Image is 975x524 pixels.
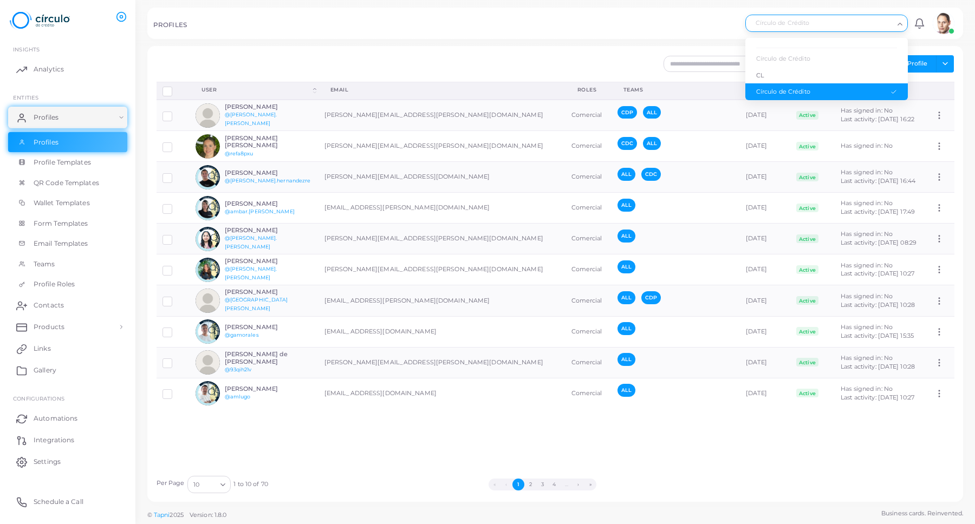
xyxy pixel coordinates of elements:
[796,142,819,150] span: Active
[196,165,220,189] img: avatar
[536,479,548,490] button: Go to page 3
[157,82,190,100] th: Row-selection
[34,365,56,375] span: Gallery
[34,414,77,423] span: Automations
[745,15,908,32] div: Search for option
[584,479,596,490] button: Go to last page
[841,230,893,238] span: Has signed in: No
[841,239,916,246] span: Last activity: [DATE] 08:29
[512,479,524,490] button: Go to page 1
[34,219,88,228] span: Form Templates
[225,324,304,331] h6: [PERSON_NAME]
[617,230,635,242] span: ALL
[8,193,127,213] a: Wallet Templates
[740,347,790,378] td: [DATE]
[10,10,70,30] a: logo
[623,86,729,94] div: Teams
[225,150,253,156] a: @refa8pxu
[170,510,183,520] span: 2025
[233,480,268,489] span: 1 to 10 of 70
[157,479,185,488] label: Per Page
[34,497,83,507] span: Schedule a Call
[847,86,916,94] div: activity
[841,323,893,331] span: Has signed in: No
[8,107,127,128] a: Profiles
[796,358,819,366] span: Active
[750,17,893,29] input: Search for option
[34,435,74,445] span: Integrations
[13,395,64,402] span: Configurations
[832,55,869,73] button: Filters
[318,378,565,409] td: [EMAIL_ADDRESS][DOMAIN_NAME]
[841,115,914,123] span: Last activity: [DATE] 16:22
[740,131,790,162] td: [DATE]
[573,479,584,490] button: Go to next page
[565,131,612,162] td: Comercial
[796,296,819,305] span: Active
[841,270,914,277] span: Last activity: [DATE] 10:27
[617,291,635,304] span: ALL
[841,394,914,401] span: Last activity: [DATE] 10:27
[643,137,661,149] span: ALL
[617,199,635,211] span: ALL
[318,316,565,347] td: [EMAIL_ADDRESS][DOMAIN_NAME]
[617,322,635,335] span: ALL
[13,46,40,53] span: INSIGHTS
[565,347,612,378] td: Comercial
[565,316,612,347] td: Comercial
[193,479,199,490] span: 10
[8,213,127,234] a: Form Templates
[225,366,252,372] a: @93qih21v
[225,289,304,296] h6: [PERSON_NAME]
[34,198,90,208] span: Wallet Templates
[548,479,560,490] button: Go to page 4
[34,178,99,188] span: QR Code Templates
[617,260,635,273] span: ALL
[318,162,565,193] td: [PERSON_NAME][EMAIL_ADDRESS][DOMAIN_NAME]
[196,289,220,313] img: avatar
[318,347,565,378] td: [PERSON_NAME][EMAIL_ADDRESS][PERSON_NAME][DOMAIN_NAME]
[617,106,637,119] span: CDP
[196,196,220,220] img: avatar
[802,86,827,94] div: Status
[796,327,819,336] span: Active
[740,100,790,131] td: [DATE]
[187,476,231,493] div: Search for option
[34,322,64,332] span: Products
[225,258,304,265] h6: [PERSON_NAME]
[196,350,220,375] img: avatar
[565,254,612,285] td: Comercial
[617,137,637,149] span: CDC
[643,106,661,119] span: ALL
[577,86,600,94] div: Roles
[225,227,304,234] h6: [PERSON_NAME]
[841,261,893,269] span: Has signed in: No
[34,279,75,289] span: Profile Roles
[190,511,227,519] span: Version: 1.8.0
[796,265,819,274] span: Active
[318,131,565,162] td: [PERSON_NAME][EMAIL_ADDRESS][PERSON_NAME][DOMAIN_NAME]
[8,338,127,359] a: Links
[841,332,914,339] span: Last activity: [DATE] 15:35
[318,100,565,131] td: [PERSON_NAME][EMAIL_ADDRESS][PERSON_NAME][DOMAIN_NAME]
[154,511,170,519] a: Tapni
[740,285,790,316] td: [DATE]
[225,297,288,311] a: @[GEOGRAPHIC_DATA][PERSON_NAME]
[196,258,220,282] img: avatar
[841,385,893,392] span: Has signed in: No
[565,100,612,131] td: Comercial
[524,479,536,490] button: Go to page 2
[225,135,304,149] h6: [PERSON_NAME] [PERSON_NAME]
[841,301,915,309] span: Last activity: [DATE] 10:28
[34,259,55,269] span: Teams
[796,111,819,120] span: Active
[841,199,893,207] span: Has signed in: No
[225,208,295,214] a: @ambar.[PERSON_NAME]
[225,169,311,176] h6: [PERSON_NAME]
[881,509,963,518] span: Business cards. Reinvented.
[8,359,127,381] a: Gallery
[796,389,819,397] span: Active
[565,162,612,193] td: Comercial
[8,491,127,513] a: Schedule a Call
[153,21,187,29] h5: PROFILES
